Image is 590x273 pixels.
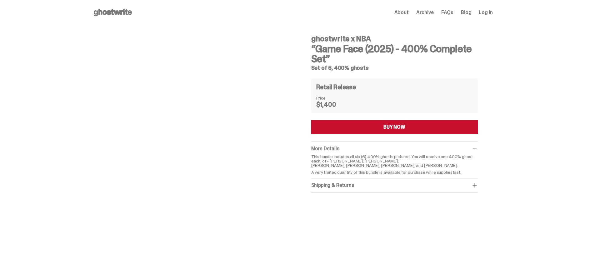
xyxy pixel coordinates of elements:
h3: “Game Face (2025) - 400% Complete Set” [311,44,478,64]
h5: Set of 6, 400% ghosts [311,65,478,71]
button: BUY NOW [311,120,478,134]
p: A very limited quantity of this bundle is available for purchase while supplies last. [311,170,478,174]
dd: $1,400 [316,101,347,108]
a: Blog [461,10,471,15]
a: Archive [416,10,434,15]
a: FAQs [441,10,453,15]
h4: ghostwrite x NBA [311,35,478,43]
dt: Price [316,96,347,100]
p: This bundle includes all six (6) 400% ghosts pictured. You will receive one 400% ghost each, of -... [311,154,478,167]
a: About [394,10,409,15]
span: More Details [311,145,339,152]
div: BUY NOW [383,125,405,130]
h4: Retail Release [316,84,356,90]
a: Log in [479,10,492,15]
div: Shipping & Returns [311,182,478,188]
